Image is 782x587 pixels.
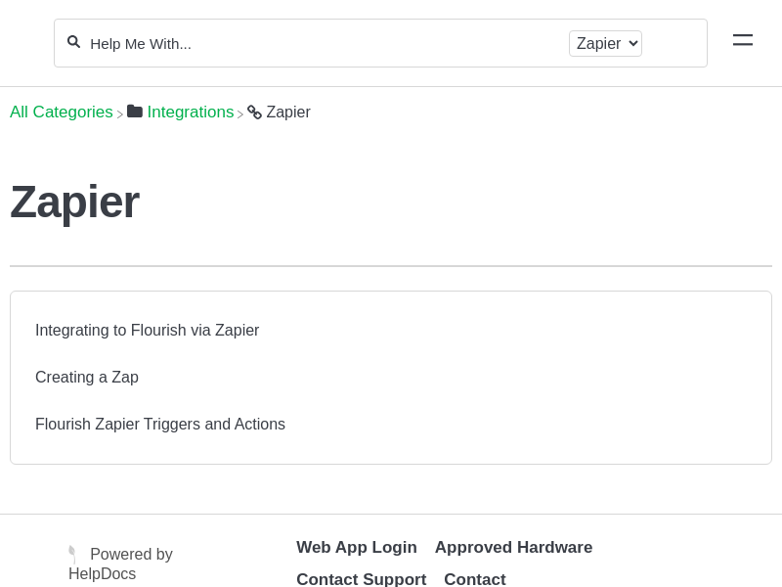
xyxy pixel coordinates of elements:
[35,416,285,432] a: Flourish Zapier Triggers and Actions article
[54,7,708,79] section: Search section
[10,103,113,122] span: All Categories
[68,546,173,583] span: Powered by HelpDocs
[35,369,139,385] a: Creating a Zap article
[266,104,310,121] span: ​Zapier
[24,31,33,56] img: Flourish Help Center Logo
[35,322,259,339] a: Integrating to Flourish via Zapier article
[127,103,235,121] a: Integrations
[68,545,75,564] img: Flourish Help Center
[10,175,772,228] h1: Zapier
[733,33,753,53] a: Mobile navigation
[148,103,235,122] span: ​Integrations
[68,544,80,563] a: Opens in a new tab
[435,538,593,557] a: Opens in a new tab
[88,34,561,53] input: Help Me With...
[68,544,173,583] a: Opens in a new tab
[296,538,417,557] a: Opens in a new tab
[10,103,113,121] a: Breadcrumb link to All Categories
